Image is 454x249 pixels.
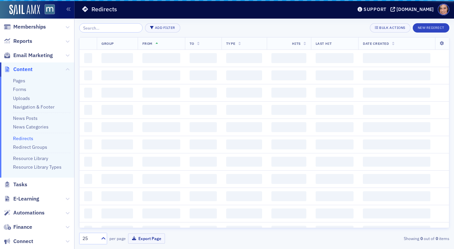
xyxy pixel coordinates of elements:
span: ‌ [101,139,133,149]
span: ‌ [316,70,354,80]
span: ‌ [190,122,217,132]
span: ‌ [271,122,306,132]
span: ‌ [101,208,133,218]
span: Memberships [13,23,46,31]
span: ‌ [142,191,180,201]
span: ‌ [363,53,430,63]
img: SailAMX [9,5,40,15]
span: ‌ [271,70,306,80]
span: ‌ [363,88,430,98]
span: ‌ [190,53,217,63]
a: Email Marketing [4,52,53,59]
span: ‌ [101,157,133,167]
span: ‌ [363,105,430,115]
span: ‌ [142,105,180,115]
span: ‌ [271,191,306,201]
span: ‌ [84,139,92,149]
span: Tasks [13,181,27,188]
button: Add Filter [145,23,180,33]
span: ‌ [226,53,262,63]
span: ‌ [101,122,133,132]
span: ‌ [226,139,262,149]
span: E-Learning [13,195,39,203]
span: ‌ [190,226,217,236]
span: Content [13,66,33,73]
span: ‌ [226,70,262,80]
h1: Redirects [91,5,117,13]
span: ‌ [101,70,133,80]
span: Email Marketing [13,52,53,59]
label: per page [109,235,126,241]
span: ‌ [316,174,354,184]
span: ‌ [271,105,306,115]
span: ‌ [271,53,306,63]
span: Connect [13,238,33,245]
span: ‌ [271,139,306,149]
span: ‌ [226,226,262,236]
span: ‌ [363,139,430,149]
button: Export Page [128,233,165,244]
a: Pages [13,78,25,84]
span: ‌ [101,53,133,63]
span: ‌ [226,105,262,115]
a: Tasks [4,181,27,188]
span: ‌ [190,208,217,218]
span: ‌ [226,208,262,218]
a: News Categories [13,124,49,130]
a: New Redirect [413,24,449,30]
span: Type [226,41,235,46]
div: Showing out of items [331,235,449,241]
span: ‌ [190,70,217,80]
span: To [190,41,194,46]
a: Navigation & Footer [13,104,55,110]
span: ‌ [226,157,262,167]
span: ‌ [226,122,262,132]
span: ‌ [271,208,306,218]
a: Content [4,66,33,73]
span: ‌ [271,88,306,98]
span: ‌ [271,157,306,167]
span: ‌ [142,122,180,132]
a: E-Learning [4,195,39,203]
span: ‌ [363,191,430,201]
span: ‌ [142,208,180,218]
a: News Posts [13,115,38,121]
div: Bulk Actions [379,26,405,30]
span: ‌ [316,88,354,98]
a: Connect [4,238,33,245]
a: Redirect Groups [13,144,47,150]
span: ‌ [316,157,354,167]
a: Reports [4,38,32,45]
span: ‌ [190,157,217,167]
button: New Redirect [413,23,449,33]
span: ‌ [271,174,306,184]
span: Automations [13,209,45,216]
span: ‌ [363,157,430,167]
span: ‌ [142,139,180,149]
span: ‌ [190,88,217,98]
span: ‌ [142,88,180,98]
span: Hits [292,41,301,46]
span: ‌ [226,88,262,98]
span: ‌ [363,174,430,184]
a: View Homepage [40,4,55,16]
span: ‌ [142,53,180,63]
span: ‌ [363,226,430,236]
span: ‌ [226,174,262,184]
span: ‌ [142,226,180,236]
span: ‌ [316,191,354,201]
button: [DOMAIN_NAME] [390,7,436,12]
span: ‌ [190,191,217,201]
a: Forms [13,86,26,92]
a: Redirects [13,135,33,141]
div: Support [364,6,386,12]
span: ‌ [316,53,354,63]
span: Profile [438,4,449,15]
a: Resource Library [13,155,48,161]
div: 25 [82,235,97,242]
span: Group [101,41,114,46]
span: Reports [13,38,32,45]
span: ‌ [316,105,354,115]
a: Resource Library Types [13,164,62,170]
